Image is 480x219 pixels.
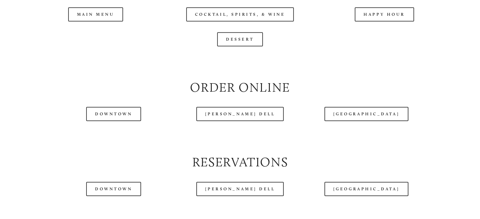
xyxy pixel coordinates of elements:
a: [PERSON_NAME] Dell [196,107,284,121]
a: [GEOGRAPHIC_DATA] [324,182,408,196]
a: [PERSON_NAME] Dell [196,182,284,196]
h2: Reservations [29,153,451,171]
a: Downtown [86,182,141,196]
a: [GEOGRAPHIC_DATA] [324,107,408,121]
a: Downtown [86,107,141,121]
h2: Order Online [29,78,451,96]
